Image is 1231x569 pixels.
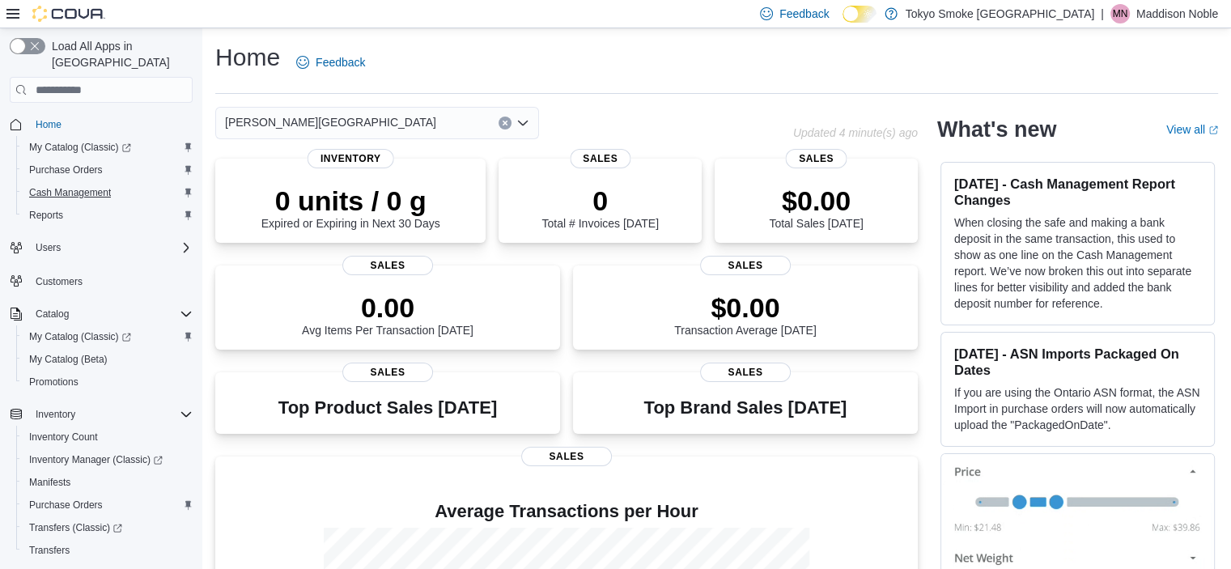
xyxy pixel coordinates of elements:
[29,238,193,257] span: Users
[23,138,193,157] span: My Catalog (Classic)
[1166,123,1218,136] a: View allExternal link
[779,6,829,22] span: Feedback
[23,427,104,447] a: Inventory Count
[786,149,847,168] span: Sales
[521,447,612,466] span: Sales
[29,141,131,154] span: My Catalog (Classic)
[29,163,103,176] span: Purchase Orders
[3,113,199,136] button: Home
[29,270,193,291] span: Customers
[261,185,440,217] p: 0 units / 0 g
[23,450,193,469] span: Inventory Manager (Classic)
[570,149,630,168] span: Sales
[16,539,199,562] button: Transfers
[843,6,877,23] input: Dark Mode
[32,6,105,22] img: Cova
[29,405,193,424] span: Inventory
[793,126,918,139] p: Updated 4 minute(s) ago
[23,160,193,180] span: Purchase Orders
[23,450,169,469] a: Inventory Manager (Classic)
[23,473,77,492] a: Manifests
[1101,4,1104,23] p: |
[3,269,199,292] button: Customers
[29,304,193,324] span: Catalog
[23,206,193,225] span: Reports
[541,185,658,230] div: Total # Invoices [DATE]
[36,241,61,254] span: Users
[16,448,199,471] a: Inventory Manager (Classic)
[16,181,199,204] button: Cash Management
[36,308,69,321] span: Catalog
[342,256,433,275] span: Sales
[644,398,847,418] h3: Top Brand Sales [DATE]
[29,499,103,512] span: Purchase Orders
[36,118,62,131] span: Home
[3,303,199,325] button: Catalog
[29,330,131,343] span: My Catalog (Classic)
[16,371,199,393] button: Promotions
[23,327,193,346] span: My Catalog (Classic)
[23,183,193,202] span: Cash Management
[674,291,817,337] div: Transaction Average [DATE]
[23,372,85,392] a: Promotions
[1112,4,1127,23] span: MN
[541,185,658,217] p: 0
[302,291,473,324] p: 0.00
[23,495,109,515] a: Purchase Orders
[1136,4,1218,23] p: Maddison Noble
[23,518,129,537] a: Transfers (Classic)
[302,291,473,337] div: Avg Items Per Transaction [DATE]
[29,115,68,134] a: Home
[29,521,122,534] span: Transfers (Classic)
[225,113,436,132] span: [PERSON_NAME][GEOGRAPHIC_DATA]
[954,214,1201,312] p: When closing the safe and making a bank deposit in the same transaction, this used to show as one...
[29,453,163,466] span: Inventory Manager (Classic)
[261,185,440,230] div: Expired or Expiring in Next 30 Days
[29,186,111,199] span: Cash Management
[23,206,70,225] a: Reports
[23,138,138,157] a: My Catalog (Classic)
[29,272,89,291] a: Customers
[29,544,70,557] span: Transfers
[23,518,193,537] span: Transfers (Classic)
[278,398,497,418] h3: Top Product Sales [DATE]
[290,46,371,79] a: Feedback
[954,346,1201,378] h3: [DATE] - ASN Imports Packaged On Dates
[499,117,512,130] button: Clear input
[23,495,193,515] span: Purchase Orders
[29,405,82,424] button: Inventory
[16,159,199,181] button: Purchase Orders
[23,427,193,447] span: Inventory Count
[29,238,67,257] button: Users
[23,372,193,392] span: Promotions
[3,236,199,259] button: Users
[769,185,863,230] div: Total Sales [DATE]
[29,114,193,134] span: Home
[29,476,70,489] span: Manifests
[29,304,75,324] button: Catalog
[1110,4,1130,23] div: Maddison Noble
[769,185,863,217] p: $0.00
[228,502,905,521] h4: Average Transactions per Hour
[16,426,199,448] button: Inventory Count
[16,325,199,348] a: My Catalog (Classic)
[308,149,394,168] span: Inventory
[16,204,199,227] button: Reports
[1208,125,1218,135] svg: External link
[215,41,280,74] h1: Home
[36,408,75,421] span: Inventory
[937,117,1056,142] h2: What's new
[29,209,63,222] span: Reports
[29,353,108,366] span: My Catalog (Beta)
[23,541,76,560] a: Transfers
[674,291,817,324] p: $0.00
[16,516,199,539] a: Transfers (Classic)
[29,376,79,389] span: Promotions
[954,176,1201,208] h3: [DATE] - Cash Management Report Changes
[516,117,529,130] button: Open list of options
[3,403,199,426] button: Inventory
[16,494,199,516] button: Purchase Orders
[45,38,193,70] span: Load All Apps in [GEOGRAPHIC_DATA]
[16,348,199,371] button: My Catalog (Beta)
